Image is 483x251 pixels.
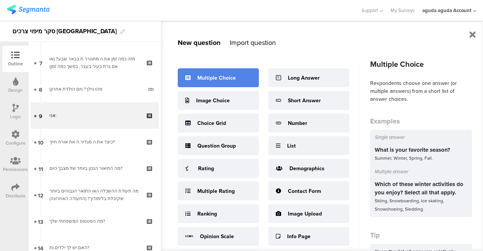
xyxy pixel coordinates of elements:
[49,138,140,146] div: כיצד את.ה מגדיר.ה את אורח חייך?
[38,191,43,199] span: 12
[31,129,159,155] a: 10 כיצד את.ה מגדיר.ה את אורח חייך?
[12,25,117,37] div: סקר מיפוי צרכים [GEOGRAPHIC_DATA]
[49,217,140,225] div: מה הסטטוס המשפחתי שלך?
[31,102,159,129] a: 9 אני:
[375,146,468,154] div: What is your favorite season?
[375,154,468,162] div: Summer, Winter, Spring, Fall.
[49,165,140,172] div: מה התיאור הנכון ביותר של מצבך כיום?
[8,60,23,67] div: Outline
[31,155,159,182] a: 11 מה התיאור הנכון ביותר של מצבך כיום?
[10,113,21,120] div: Logic
[375,134,468,141] div: Single answer
[375,197,468,213] div: Skiing, Snowboarding, Ice skating, Snowshoeing, Sledding.
[38,138,43,146] span: 10
[288,74,320,82] div: Long Answer
[38,217,43,225] span: 13
[3,166,28,173] div: Permissions
[288,210,322,218] div: Image Upload
[31,208,159,234] a: 13 מה הסטטוס המשפחתי שלך?
[361,7,378,14] span: Support
[370,116,472,126] div: Examples
[49,112,140,119] div: אני:
[178,38,220,48] div: New question
[197,142,236,150] div: Question Group
[288,119,307,127] div: Number
[375,180,468,197] div: Which of these winter activities do you enjoy? Select all that apply.
[200,233,234,240] div: Opinion Scale
[31,76,159,102] a: 8 מהו גילך? (יום הולדת אחרון)
[370,79,472,103] div: Respondents choose one answer (or multiple answers) from a short list of answer choices.
[39,111,42,120] span: 9
[197,187,235,195] div: Multiple Rating
[370,59,472,70] div: Multiple Choice
[38,164,43,172] span: 11
[197,74,236,82] div: Multiple Choice
[375,168,468,175] div: Multiple answer
[198,165,214,172] div: Rating
[370,230,472,240] div: Tip
[39,59,42,67] span: 7
[31,49,159,76] a: 7 מזה כמה זמן את.ה מתגורר.ת בבאר שבע? (או אם גרת בעיר בעבר, במשך כמה זמן)
[7,5,49,14] img: segmanta logo
[49,55,140,70] div: מזה כמה זמן את.ה מתגורר.ת בבאר שבע? (או אם גרת בעיר בעבר, במשך כמה זמן)
[288,187,321,195] div: Contact Form
[289,165,325,172] div: Demographics
[8,87,23,94] div: Design
[197,210,217,218] div: Ranking
[196,97,230,105] div: Image Choice
[6,140,26,146] div: Configure
[49,85,143,93] div: מהו גילך? (יום הולדת אחרון)
[287,233,311,240] div: Info Page
[49,187,140,202] div: מה תעודת ההשכלה ו/או התואר הגבוהים ביותר שקיבלת בלימודיך? (התעודה האחרונה)
[287,142,296,150] div: List
[230,38,276,48] div: Import question
[39,85,42,93] span: 8
[6,192,26,199] div: Distribute
[422,7,471,14] div: aguda aguda Account
[197,119,226,127] div: Choice Grid
[31,182,159,208] a: 12 מה תעודת ההשכלה ו/או התואר הגבוהים ביותר שקיבלת בלימודיך? (התעודה האחרונה)
[288,97,321,105] div: Short Answer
